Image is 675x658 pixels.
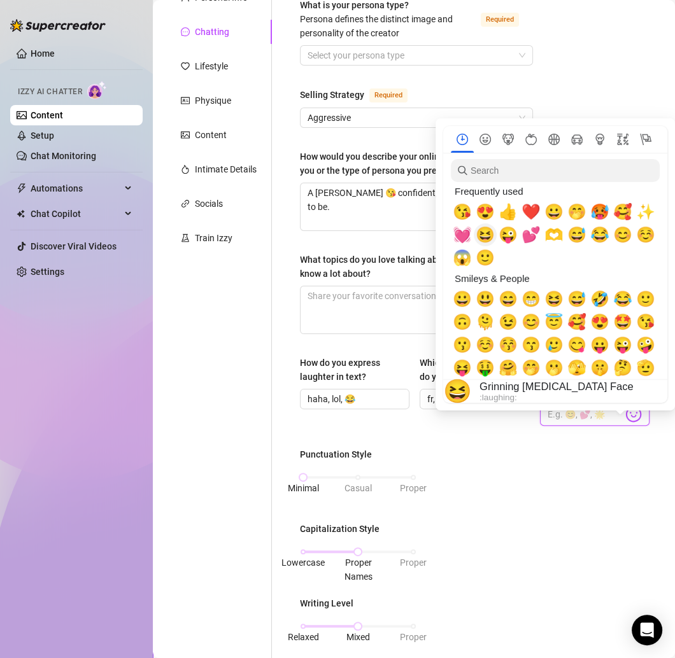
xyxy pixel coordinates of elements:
label: How do you express laughter in text? [300,356,409,384]
div: Physique [195,94,231,108]
span: Chat Copilot [31,204,121,224]
div: Selling Strategy [300,88,364,102]
input: How do you express laughter in text? [308,392,399,406]
span: picture [181,130,190,139]
label: How would you describe your online personality? How do your fans see you or the type of persona y... [300,150,650,178]
textarea: How would you describe your online personality? How do your fans see you or the type of persona y... [301,183,649,230]
span: Minimal [288,483,319,493]
div: Chatting [195,25,229,39]
span: Aggressive [308,108,525,127]
div: Open Intercom Messenger [632,615,662,645]
a: Content [31,110,63,120]
div: What topics do you love talking about and why? What subjects do you know a lot about? [300,253,592,281]
span: heart [181,62,190,71]
span: thunderbolt [17,183,27,193]
a: Discover Viral Videos [31,241,117,251]
span: Persona defines the distinct image and personality of the creator [300,14,453,38]
label: Capitalization Style [300,522,388,536]
div: Intimate Details [195,162,257,176]
img: logo-BBDzfeDw.svg [10,19,106,32]
div: How would you describe your online personality? How do your fans see you or the type of persona y... [300,150,592,178]
a: Settings [31,267,64,277]
img: Chat Copilot [17,209,25,218]
label: Writing Level [300,596,362,610]
span: Casual [345,483,372,493]
span: Mixed [346,632,370,642]
div: Which slang do you use? [420,356,472,384]
div: Capitalization Style [300,522,380,536]
div: Content [195,128,227,142]
div: Punctuation Style [300,447,372,461]
span: idcard [181,96,190,105]
div: How do you express laughter in text? [300,356,401,384]
label: What topics do you love talking about and why? What subjects do you know a lot about? [300,253,650,281]
img: svg%3e [625,406,642,423]
input: What are your favorite emojis? [548,406,623,423]
div: Socials [195,197,223,211]
label: Which slang do you use? [420,356,529,384]
span: link [181,199,190,208]
a: Home [31,48,55,59]
span: fire [181,165,190,174]
textarea: What topics do you love talking about and why? What subjects do you know a lot about? [301,286,649,333]
span: Proper [400,557,427,568]
span: Automations [31,178,121,199]
span: Lowercase [281,557,325,568]
span: Proper [400,632,427,642]
div: Train Izzy [195,231,232,245]
label: Selling Strategy [300,87,422,102]
span: Required [481,13,519,27]
span: Required [369,88,408,102]
img: AI Chatter [87,81,107,99]
span: Izzy AI Chatter [18,86,82,98]
span: Proper [400,483,427,493]
input: Which slang do you use? [427,392,519,406]
a: Setup [31,130,54,141]
span: experiment [181,234,190,242]
div: Writing Level [300,596,353,610]
div: Lifestyle [195,59,228,73]
a: Chat Monitoring [31,151,96,161]
span: message [181,27,190,36]
span: Relaxed [288,632,319,642]
label: Punctuation Style [300,447,381,461]
span: Proper Names [344,557,372,582]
